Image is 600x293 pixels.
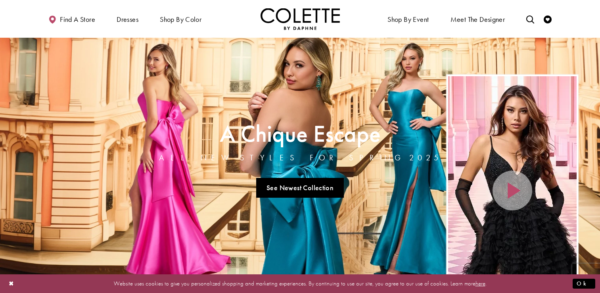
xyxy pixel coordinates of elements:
span: Dresses [115,8,140,30]
a: Check Wishlist [542,8,554,30]
span: Dresses [117,15,138,23]
ul: Slider Links [157,175,444,201]
img: Colette by Daphne [261,8,340,30]
span: Shop By Event [387,15,429,23]
a: here [475,280,485,287]
button: Submit Dialog [573,279,595,289]
a: Find a store [46,8,97,30]
span: Find a store [60,15,95,23]
a: Meet the designer [449,8,507,30]
span: Meet the designer [450,15,505,23]
p: Website uses cookies to give you personalized shopping and marketing experiences. By continuing t... [57,278,543,289]
span: Shop by color [158,8,203,30]
a: Toggle search [524,8,536,30]
span: Shop by color [160,15,201,23]
a: Visit Home Page [261,8,340,30]
button: Close Dialog [5,277,18,291]
span: Shop By Event [385,8,431,30]
a: See Newest Collection A Chique Escape All New Styles For Spring 2025 [256,178,344,198]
